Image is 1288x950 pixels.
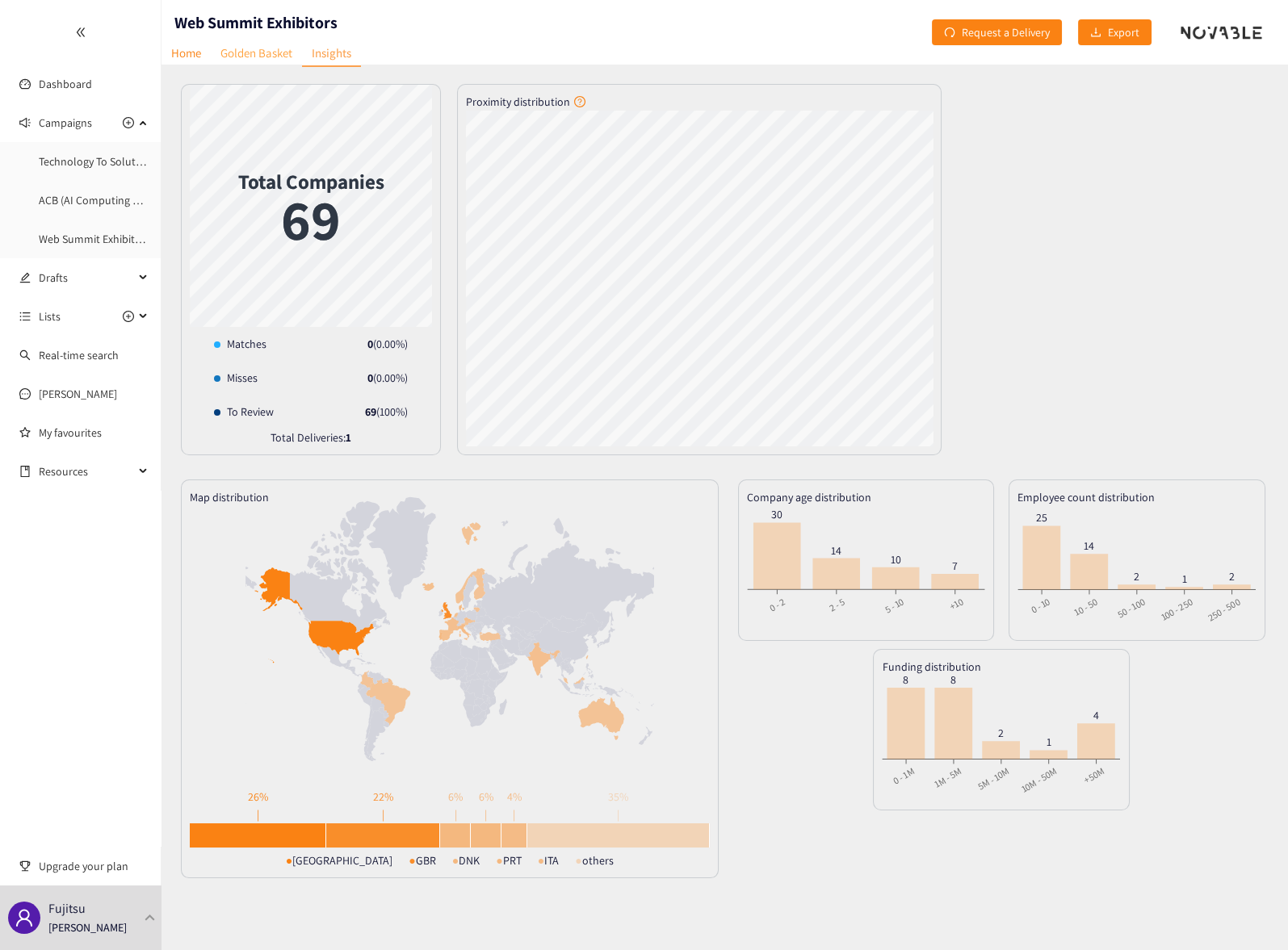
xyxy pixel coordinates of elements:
[39,387,117,401] a: [PERSON_NAME]
[575,852,581,869] div: ●
[365,403,408,421] div: ( 100 %)
[882,658,1121,676] div: Funding distribution
[416,852,436,869] span: GBR
[574,96,585,107] span: question-circle
[214,403,274,421] div: To Review
[190,429,432,454] div: Total Deliveries:
[999,726,1005,740] tspan: 2
[1159,595,1195,622] text: 100 - 250
[582,852,614,869] span: others
[496,852,502,869] div: ●
[932,19,1062,45] button: redoRequest a Delivery
[747,488,986,506] div: Company age distribution
[944,27,955,40] span: redo
[1093,708,1099,722] tspan: 4
[15,908,34,927] span: user
[440,806,471,823] div: |
[501,788,527,806] div: 4 %
[1207,873,1288,950] iframe: Chat Widget
[1082,764,1107,785] text: +50M
[211,40,302,65] a: Golden Basket
[326,788,440,806] div: 22 %
[544,852,559,869] span: ITA
[767,595,787,613] text: 0 - 2
[891,552,901,567] tspan: 10
[75,27,86,38] span: double-left
[39,300,61,333] span: Lists
[48,919,127,936] p: [PERSON_NAME]
[1047,734,1051,749] tspan: 1
[827,595,847,613] text: 2 - 5
[39,850,149,882] span: Upgrade your plan
[1017,488,1257,506] div: Employee count distribution
[365,404,376,419] strong: 69
[1206,595,1243,623] text: 250 - 500
[367,335,408,353] div: ( 0.00 %)
[367,370,373,385] strong: 0
[19,466,31,477] span: book
[39,77,92,91] a: Dashboard
[39,416,149,449] a: My favourites
[1072,595,1100,617] text: 10 - 50
[39,107,92,139] span: Campaigns
[39,262,134,294] span: Drafts
[1134,569,1139,584] tspan: 2
[190,788,326,806] div: 26 %
[39,193,168,207] a: ACB (AI Computing Broker)
[326,806,440,823] div: |
[466,93,933,111] div: Proximity distribution
[1182,571,1187,586] tspan: 1
[527,806,710,823] div: |
[409,852,415,869] div: ●
[1029,595,1052,615] text: 0 - 10
[947,595,965,612] text: +10
[831,543,841,558] tspan: 14
[527,788,710,806] div: 35 %
[214,369,258,387] div: Misses
[123,311,134,322] span: plus-circle
[19,117,31,128] span: sound
[302,40,361,67] a: Insights
[1085,538,1095,553] tspan: 14
[39,154,287,169] a: Technology To Solution-Delivery-Partner Companies
[892,764,917,786] text: 0 - 1M
[1036,510,1047,525] tspan: 25
[1115,595,1147,620] text: 50 - 100
[123,117,134,128] span: plus-circle
[286,852,292,869] div: ●
[1108,23,1139,41] span: Export
[933,764,965,789] text: 1M - 5M
[174,11,338,34] h1: Web Summit Exhibitors
[538,852,544,869] div: ●
[39,232,150,246] a: Web Summit Exhibitors
[883,595,906,615] text: 5 - 10
[951,672,957,687] tspan: 8
[904,672,909,687] tspan: 8
[48,898,86,919] p: Fujitsu
[19,311,31,322] span: unordered-list
[190,488,710,506] div: Map distribution
[190,806,326,823] div: |
[440,788,471,806] div: 6 %
[501,806,527,823] div: |
[39,455,134,488] span: Resources
[1090,27,1101,40] span: download
[162,40,211,65] a: Home
[471,806,501,823] div: |
[1078,19,1152,45] button: downloadExport
[1019,764,1059,794] text: 10M - 50M
[214,335,266,353] div: Matches
[292,852,392,869] span: [GEOGRAPHIC_DATA]
[975,764,1012,792] text: 5M - 10M
[346,430,351,445] strong: 1
[19,860,31,872] span: trophy
[452,852,459,869] div: ●
[19,272,31,283] span: edit
[459,852,480,869] span: DNK
[471,788,501,806] div: 6 %
[503,852,522,869] span: PRT
[39,348,119,362] a: Real-time search
[367,337,373,351] strong: 0
[962,23,1050,41] span: Request a Delivery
